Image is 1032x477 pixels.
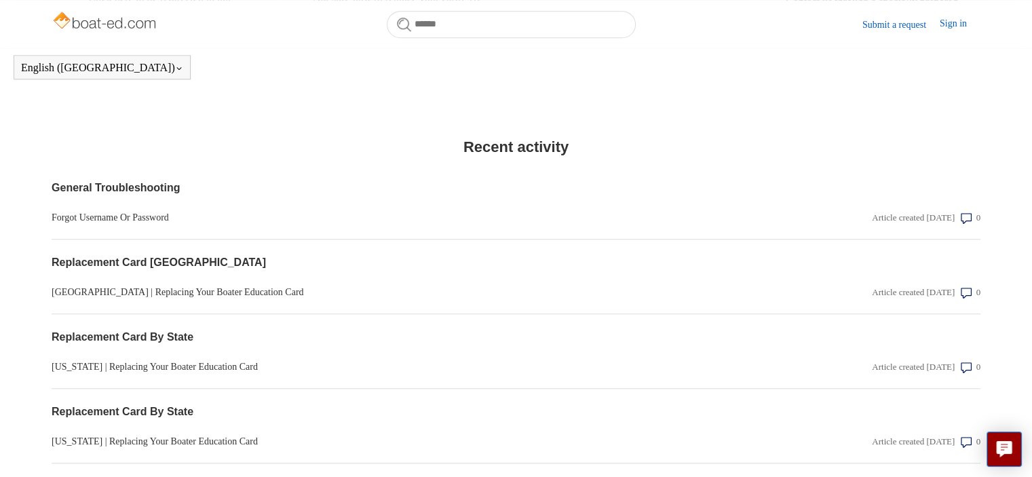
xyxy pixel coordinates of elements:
a: Replacement Card By State [52,404,702,420]
div: Article created [DATE] [872,360,955,374]
div: Article created [DATE] [872,435,955,449]
button: English ([GEOGRAPHIC_DATA]) [21,62,183,74]
h2: Recent activity [52,136,980,158]
a: Sign in [940,16,980,33]
a: [US_STATE] | Replacing Your Boater Education Card [52,360,702,374]
button: Live chat [987,432,1022,467]
a: [US_STATE] | Replacing Your Boater Education Card [52,434,702,449]
a: Replacement Card [GEOGRAPHIC_DATA] [52,254,702,271]
div: Article created [DATE] [872,286,955,299]
div: Article created [DATE] [872,211,955,225]
a: Forgot Username Or Password [52,210,702,225]
input: Search [387,11,636,38]
img: Boat-Ed Help Center home page [52,8,159,35]
a: Replacement Card By State [52,329,702,345]
a: General Troubleshooting [52,180,702,196]
a: [GEOGRAPHIC_DATA] | Replacing Your Boater Education Card [52,285,702,299]
a: Submit a request [862,18,940,32]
